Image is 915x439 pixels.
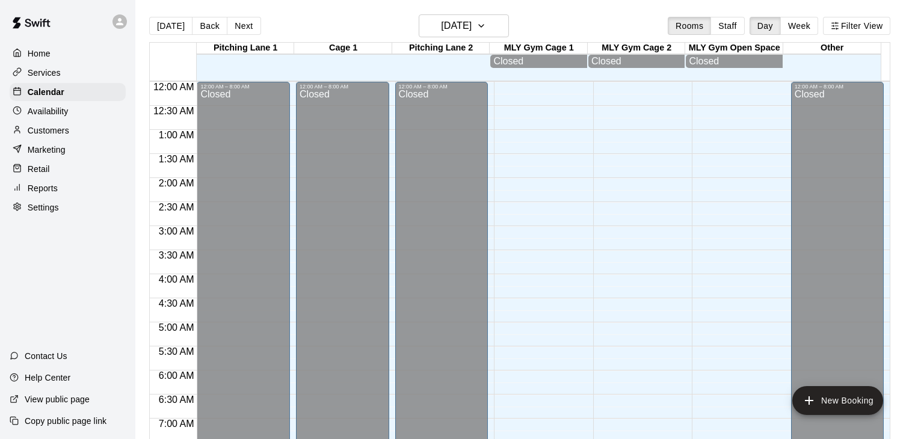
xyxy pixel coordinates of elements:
button: [DATE] [419,14,509,37]
span: 2:30 AM [156,202,197,212]
a: Reports [10,179,126,197]
span: 7:00 AM [156,419,197,429]
p: View public page [25,393,90,405]
span: 5:00 AM [156,322,197,333]
button: Rooms [668,17,711,35]
span: 12:30 AM [150,106,197,116]
div: Closed [591,56,682,67]
a: Customers [10,121,126,140]
p: Copy public page link [25,415,106,427]
p: Calendar [28,86,64,98]
div: 12:00 AM – 8:00 AM [200,84,286,90]
div: Other [783,43,881,54]
div: Closed [493,56,584,67]
p: Help Center [25,372,70,384]
span: 5:30 AM [156,346,197,357]
a: Settings [10,198,126,216]
div: 12:00 AM – 8:00 AM [795,84,881,90]
button: Week [780,17,818,35]
div: Pitching Lane 2 [392,43,490,54]
button: Staff [710,17,745,35]
a: Retail [10,160,126,178]
button: add [792,386,883,415]
a: Marketing [10,141,126,159]
button: Day [750,17,781,35]
span: 4:00 AM [156,274,197,284]
span: 12:00 AM [150,82,197,92]
div: 12:00 AM – 8:00 AM [300,84,386,90]
p: Services [28,67,61,79]
div: Pitching Lane 1 [197,43,295,54]
button: [DATE] [149,17,193,35]
a: Availability [10,102,126,120]
button: Back [192,17,227,35]
div: MLY Gym Open Space [685,43,783,54]
span: 1:00 AM [156,130,197,140]
a: Calendar [10,83,126,101]
span: 3:00 AM [156,226,197,236]
button: Filter View [823,17,890,35]
span: 6:30 AM [156,394,197,405]
span: 6:00 AM [156,370,197,381]
span: 1:30 AM [156,154,197,164]
p: Availability [28,105,69,117]
button: Next [227,17,260,35]
a: Home [10,45,126,63]
div: 12:00 AM – 8:00 AM [399,84,485,90]
a: Services [10,64,126,82]
span: 4:30 AM [156,298,197,309]
div: MLY Gym Cage 2 [588,43,686,54]
p: Settings [28,201,59,213]
p: Customers [28,124,69,137]
p: Reports [28,182,58,194]
p: Marketing [28,144,66,156]
h6: [DATE] [441,17,472,34]
span: 3:30 AM [156,250,197,260]
p: Retail [28,163,50,175]
span: 2:00 AM [156,178,197,188]
p: Home [28,48,51,60]
div: Cage 1 [294,43,392,54]
div: Closed [689,56,780,67]
div: MLY Gym Cage 1 [490,43,588,54]
p: Contact Us [25,350,67,362]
